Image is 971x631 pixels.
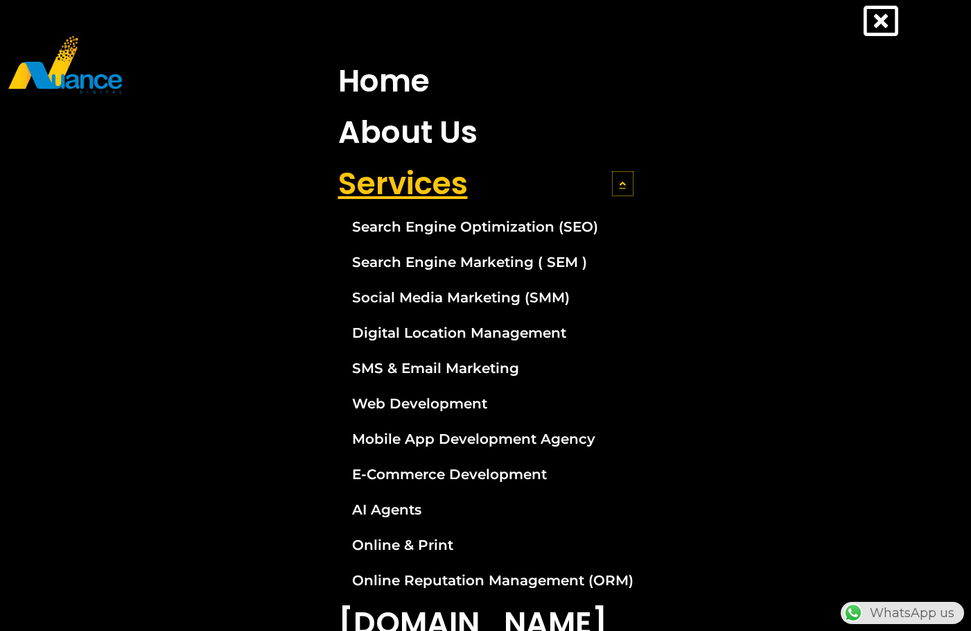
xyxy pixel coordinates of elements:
[328,457,644,492] a: E-Commerce Development
[328,528,644,562] a: Online & Print
[842,602,864,624] img: WhatsApp
[7,35,123,95] img: nuance-qatar_logo
[328,492,644,527] a: AI Agents
[328,422,644,456] a: Mobile App Development Agency
[328,351,644,386] a: SMS & Email Marketing
[328,280,644,315] a: Social Media Marketing (SMM)
[841,605,964,621] a: WhatsAppWhatsApp us
[328,209,644,244] a: Search Engine Optimization (SEO)
[328,563,644,598] a: Online Reputation Management (ORM)
[328,386,644,421] a: Web Development
[328,315,644,350] a: Digital Location Management
[7,35,479,95] a: nuance-qatar_logo
[328,55,644,107] a: Home
[328,158,644,209] a: Services
[328,245,644,279] a: Search Engine Marketing ( SEM )
[328,107,644,158] a: About Us
[841,602,964,624] div: WhatsApp us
